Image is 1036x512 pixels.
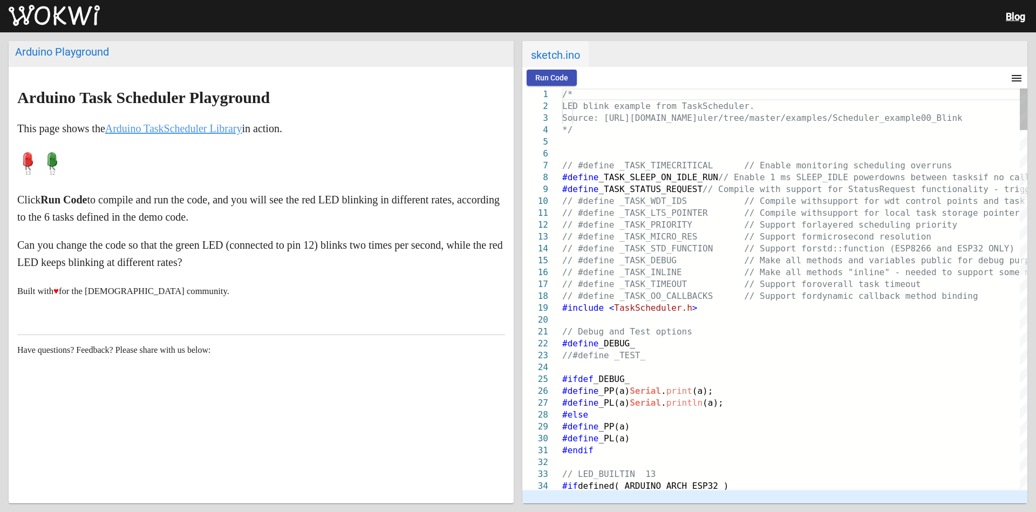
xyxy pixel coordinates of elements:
span: _PL(a) [598,398,630,408]
div: 8 [522,172,548,183]
span: layered scheduling priority [817,220,957,230]
span: _DEBUG_ [594,374,630,384]
span: _TASK_SLEEP_ON_IDLE_RUN [598,172,718,182]
div: 11 [522,207,548,219]
div: 20 [522,314,548,326]
div: 9 [522,183,548,195]
div: 26 [522,385,548,397]
span: (a); [692,386,713,396]
span: #include [562,303,604,313]
div: 4 [522,124,548,136]
span: #else [562,409,588,420]
span: _PL(a) [598,433,630,443]
span: Source: [URL][DOMAIN_NAME] [562,113,697,123]
span: println [666,398,703,408]
span: #define [562,338,598,349]
button: Run Code [527,70,577,86]
span: _PP(a) [598,421,630,432]
span: Serial [630,398,661,408]
span: Serial [630,386,661,396]
span: // Debug and Test options [562,326,692,337]
span: overall task timeout [817,279,921,289]
span: #define [562,421,598,432]
p: Click to compile and run the code, and you will see the red LED blinking in different rates, acco... [17,191,505,226]
strong: Run Code [40,194,87,206]
span: //#define _TEST_ [562,350,645,360]
span: // #define _TASK_MICRO_RES // Support for [562,231,817,242]
span: uler/tree/master/examples/Scheduler_example00_Blin [697,113,957,123]
span: // #define _TASK_PRIORITY // Support for [562,220,817,230]
textarea: Editor content;Press Alt+F1 for Accessibility Options. [562,88,563,89]
div: 25 [522,373,548,385]
small: Built with for the [DEMOGRAPHIC_DATA] community. [17,286,229,296]
div: 15 [522,255,548,267]
div: 27 [522,397,548,409]
span: defined( ARDUINO_ARCH_ESP32 ) [578,481,728,491]
p: Can you change the code so that the green LED (connected to pin 12) blinks two times per second, ... [17,236,505,271]
span: #define [562,172,598,182]
div: 21 [522,326,548,338]
div: 1 [522,88,548,100]
div: 24 [522,361,548,373]
div: 28 [522,409,548,421]
span: print [666,386,692,396]
div: 18 [522,290,548,302]
span: _TASK_STATUS_REQUEST [598,184,703,194]
a: Blog [1006,11,1025,22]
span: #define [562,386,598,396]
div: 30 [522,433,548,445]
div: 13 [522,231,548,243]
span: support for local task storage pointer [822,208,1020,218]
div: 22 [522,338,548,350]
span: TaskScheduler.h [614,303,692,313]
div: 23 [522,350,548,361]
span: oring scheduling overruns [822,160,952,170]
span: // Enable 1 ms SLEEP_IDLE powerdowns between tasks [718,172,978,182]
div: 32 [522,456,548,468]
div: 31 [522,445,548,456]
div: Arduino Playground [15,45,507,58]
span: _DEBUG_ [598,338,635,349]
span: #define [562,398,598,408]
span: // #define _TASK_DEBUG // Make all met [562,255,822,265]
div: 16 [522,267,548,278]
span: #ifdef [562,374,594,384]
span: #if [562,481,578,491]
span: #endif [562,445,594,455]
p: This page shows the in action. [17,120,505,137]
div: 29 [522,421,548,433]
span: . [661,386,666,396]
div: 19 [522,302,548,314]
div: 5 [522,136,548,148]
span: > [692,303,698,313]
span: LED blink example from TaskScheduler. [562,101,754,111]
span: // #define _TASK_OO_CALLBACKS // Support for [562,291,817,301]
span: // #define _TASK_STD_FUNCTION // Support for [562,243,817,254]
div: 6 [522,148,548,160]
span: // Compile with support for StatusRequest function [703,184,963,194]
span: // #define _TASK_TIMECRITICAL // Enable monit [562,160,822,170]
span: sketch.ino [522,41,589,67]
div: 7 [522,160,548,172]
span: k [957,113,963,123]
span: Run Code [535,73,568,82]
span: ♥ [53,286,59,296]
span: // #define _TASK_TIMEOUT // Support for [562,279,817,289]
span: // #define _TASK_LTS_POINTER // Compile with [562,208,822,218]
div: 17 [522,278,548,290]
span: < [609,303,615,313]
div: 12 [522,219,548,231]
span: . [661,398,666,408]
div: 2 [522,100,548,112]
div: 34 [522,480,548,492]
h2: Arduino Task Scheduler Playground [17,89,505,106]
span: // #define _TASK_WDT_IDS // Compile with [562,196,822,206]
img: Wokwi [9,5,100,26]
mat-icon: menu [1010,72,1023,85]
div: 10 [522,195,548,207]
div: 14 [522,243,548,255]
span: _PP(a) [598,386,630,396]
span: dynamic callback method binding [817,291,978,301]
span: // LED_BUILTIN 13 [562,469,656,479]
span: // #define _TASK_INLINE // Make all met [562,267,822,277]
